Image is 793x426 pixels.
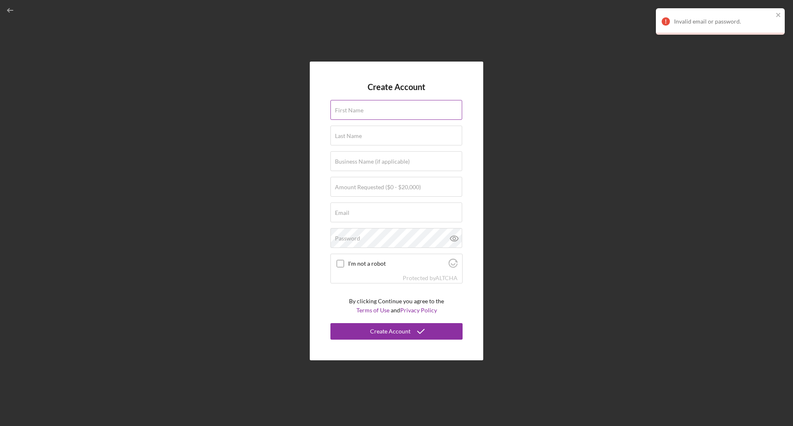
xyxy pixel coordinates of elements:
[368,82,425,92] h4: Create Account
[335,209,349,216] label: Email
[348,260,446,267] label: I'm not a robot
[335,158,410,165] label: Business Name (if applicable)
[400,307,437,314] a: Privacy Policy
[349,297,444,315] p: By clicking Continue you agree to the and
[335,133,362,139] label: Last Name
[776,12,781,19] button: close
[435,274,458,281] a: Visit Altcha.org
[330,323,463,340] button: Create Account
[674,18,773,25] div: Invalid email or password.
[370,323,411,340] div: Create Account
[335,107,363,114] label: First Name
[449,262,458,269] a: Visit Altcha.org
[335,184,421,190] label: Amount Requested ($0 - $20,000)
[335,235,360,242] label: Password
[356,307,389,314] a: Terms of Use
[403,275,458,281] div: Protected by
